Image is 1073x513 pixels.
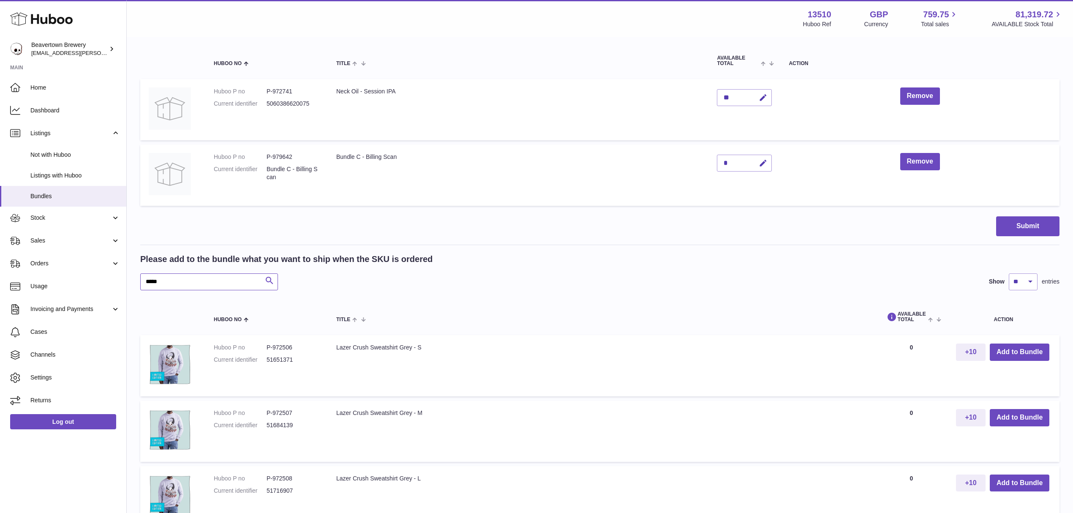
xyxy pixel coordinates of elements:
button: Add to Bundle [990,409,1049,426]
button: +10 [956,475,986,492]
span: 81,319.72 [1016,9,1053,20]
span: Bundles [30,192,120,200]
img: kit.lowe@beavertownbrewery.co.uk [10,43,23,55]
span: 759.75 [923,9,949,20]
span: Huboo no [214,61,242,66]
span: Stock [30,214,111,222]
dd: Bundle C - Billing Scan [267,165,319,181]
span: Invoicing and Payments [30,305,111,313]
dd: P-972741 [267,87,319,96]
span: AVAILABLE Stock Total [991,20,1063,28]
div: Huboo Ref [803,20,831,28]
dt: Huboo P no [214,87,267,96]
img: Lazer Crush Sweatshirt Grey - S [149,344,191,386]
button: +10 [956,344,986,361]
dt: Current identifier [214,356,267,364]
span: Orders [30,259,111,267]
span: AVAILABLE Total [884,311,926,322]
span: Channels [30,351,120,359]
dd: P-979642 [267,153,319,161]
dd: 5060386620075 [267,100,319,108]
span: [EMAIL_ADDRESS][PERSON_NAME][DOMAIN_NAME] [31,49,169,56]
dt: Current identifier [214,487,267,495]
div: Currency [864,20,888,28]
td: 0 [875,401,948,462]
dt: Huboo P no [214,475,267,483]
dd: 51651371 [267,356,319,364]
span: Listings with Huboo [30,172,120,180]
a: 759.75 Total sales [921,9,959,28]
dd: P-972507 [267,409,319,417]
h2: Please add to the bundle what you want to ship when the SKU is ordered [140,254,433,265]
dt: Huboo P no [214,344,267,352]
button: Add to Bundle [990,344,1049,361]
span: entries [1042,278,1059,286]
button: +10 [956,409,986,426]
dd: 51684139 [267,421,319,429]
th: Action [948,303,1059,331]
span: Usage [30,282,120,290]
dt: Current identifier [214,100,267,108]
img: Lazer Crush Sweatshirt Grey - M [149,409,191,451]
span: Returns [30,396,120,404]
td: 0 [875,335,948,396]
span: Dashboard [30,106,120,115]
span: Cases [30,328,120,336]
dd: P-972506 [267,344,319,352]
div: Beavertown Brewery [31,41,107,57]
span: Total sales [921,20,959,28]
span: Listings [30,129,111,137]
span: Title [336,317,350,322]
span: Settings [30,374,120,382]
td: Neck Oil - Session IPA [328,79,708,140]
span: Sales [30,237,111,245]
button: Submit [996,216,1059,236]
span: Title [336,61,350,66]
strong: 13510 [808,9,831,20]
img: Bundle C - Billing Scan [149,153,191,195]
strong: GBP [870,9,888,20]
img: Neck Oil - Session IPA [149,87,191,130]
a: 81,319.72 AVAILABLE Stock Total [991,9,1063,28]
dd: 51716907 [267,487,319,495]
button: Add to Bundle [990,475,1049,492]
a: Log out [10,414,116,429]
div: Action [789,61,1051,66]
span: AVAILABLE Total [717,55,759,66]
span: Huboo no [214,317,242,322]
label: Show [989,278,1005,286]
button: Remove [900,153,940,170]
span: Not with Huboo [30,151,120,159]
dd: P-972508 [267,475,319,483]
td: Bundle C - Billing Scan [328,145,708,206]
dt: Current identifier [214,421,267,429]
dt: Huboo P no [214,153,267,161]
dt: Current identifier [214,165,267,181]
button: Remove [900,87,940,105]
td: Lazer Crush Sweatshirt Grey - M [328,401,875,462]
td: Lazer Crush Sweatshirt Grey - S [328,335,875,396]
dt: Huboo P no [214,409,267,417]
span: Home [30,84,120,92]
